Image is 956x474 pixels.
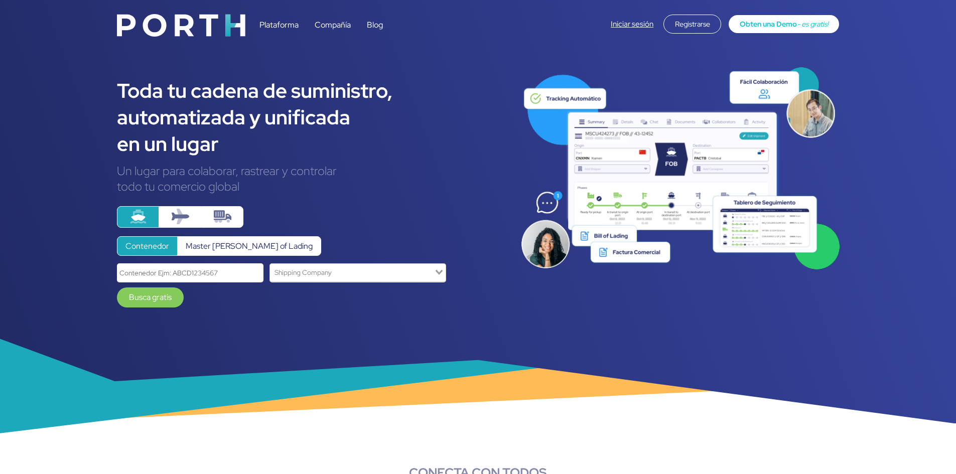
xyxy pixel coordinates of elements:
div: automatizada y unificada [117,104,505,130]
a: Compañía [315,20,351,30]
input: Contenedor Ejm: ABCD1234567 [117,263,263,282]
div: Toda tu cadena de suministro, [117,77,505,104]
a: Busca gratis [117,287,184,307]
a: Plataforma [259,20,299,30]
label: Contenedor [117,236,178,256]
a: Obten una Demo- es gratis! [729,15,839,33]
span: - es gratis! [797,19,829,29]
img: plane.svg [172,208,189,225]
div: Search for option [269,263,446,282]
label: Master [PERSON_NAME] of Lading [177,236,321,256]
a: Blog [367,20,383,30]
div: en un lugar [117,130,505,157]
img: ship.svg [129,208,147,225]
div: Registrarse [663,15,721,34]
img: truck-container.svg [214,208,231,225]
div: todo tu comercio global [117,179,505,194]
a: Registrarse [663,19,721,29]
input: Search for option [271,266,433,279]
div: Un lugar para colaborar, rastrear y controlar [117,163,505,179]
span: Obten una Demo [740,19,797,29]
a: Iniciar sesión [611,19,653,29]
